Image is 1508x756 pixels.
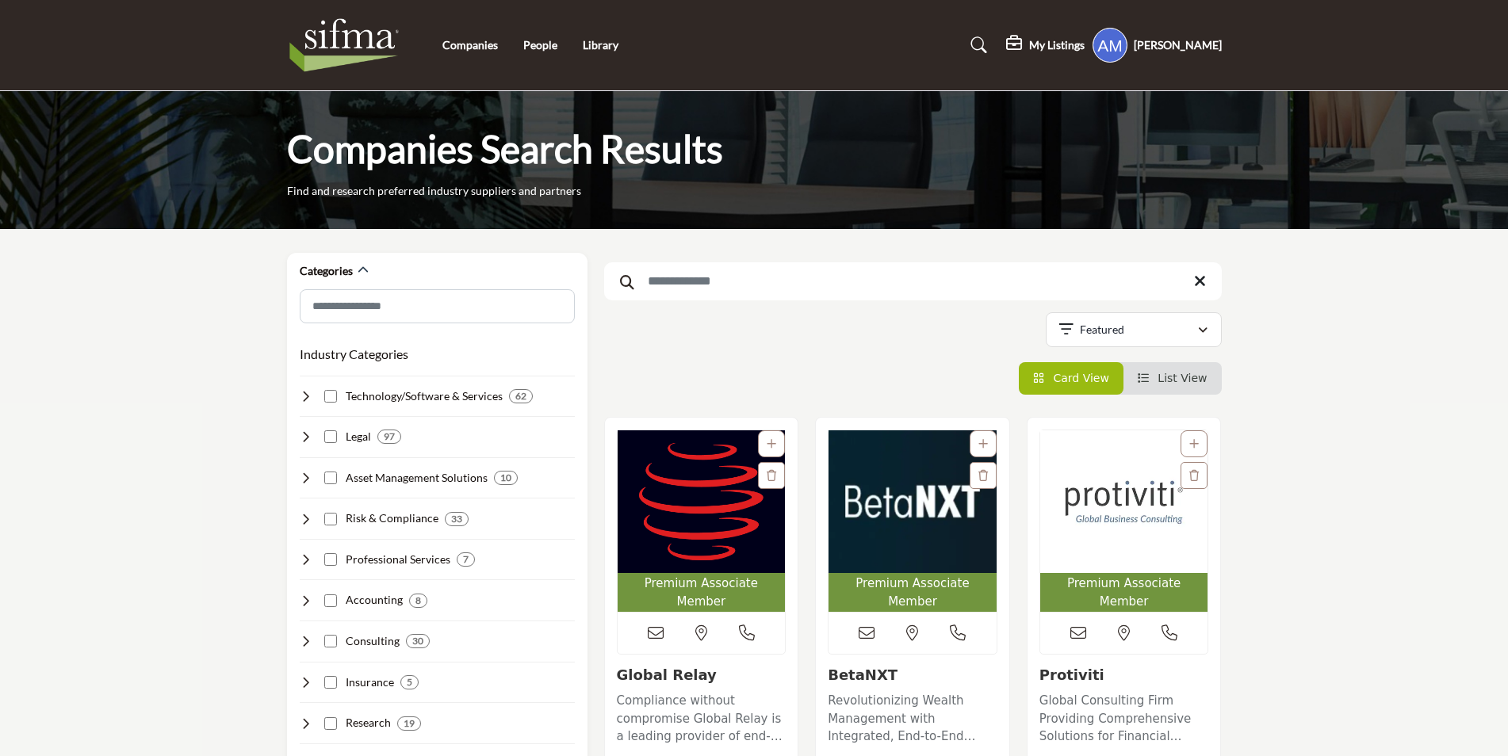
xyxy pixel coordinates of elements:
[829,430,997,612] a: Open Listing in new tab
[287,124,723,174] h1: Companies Search Results
[828,666,997,684] h3: BetaNXT
[1029,38,1085,52] h5: My Listings
[1189,437,1199,450] a: Add To List
[1040,430,1208,612] a: Open Listing in new tab
[400,675,419,689] div: 5 Results For Insurance
[415,595,421,606] b: 8
[1039,688,1209,746] a: Global Consulting Firm Providing Comprehensive Solutions for Financial Institutions Protiviti pro...
[1093,28,1127,63] button: Show hide supplier dropdown
[404,718,415,729] b: 19
[384,431,395,442] b: 97
[1039,666,1209,684] h3: Protiviti
[346,674,394,690] h4: Insurance: Offering insurance solutions to protect securities industry firms from various risks.
[346,633,400,649] h4: Consulting: Providing strategic, operational, and technical consulting services to securities ind...
[978,437,988,450] a: Add To List
[1053,372,1108,384] span: Card View
[767,437,776,450] a: Add To List
[300,263,353,279] h2: Categories
[617,666,787,684] h3: Global Relay
[346,715,391,731] h4: Research: Conducting market, financial, economic, and industry research for securities industry p...
[621,575,783,610] span: Premium Associate Member
[324,513,337,525] input: Select Risk & Compliance checkbox
[509,389,533,403] div: 62 Results For Technology/Software & Services
[617,688,787,746] a: Compliance without compromise Global Relay is a leading provider of end-to-end compliance solutio...
[604,262,1222,300] input: Search Keyword
[324,390,337,403] input: Select Technology/Software & Services checkbox
[457,552,475,567] div: 7 Results For Professional Services
[377,430,401,444] div: 97 Results For Legal
[828,666,898,683] a: BetaNXT
[409,594,427,608] div: 8 Results For Accounting
[1046,312,1222,347] button: Featured
[346,388,503,404] h4: Technology/Software & Services: Developing and implementing technology solutions to support secur...
[617,692,787,746] p: Compliance without compromise Global Relay is a leading provider of end-to-end compliance solutio...
[412,636,423,647] b: 30
[1019,362,1123,395] li: Card View
[442,38,498,52] a: Companies
[1039,692,1209,746] p: Global Consulting Firm Providing Comprehensive Solutions for Financial Institutions Protiviti pro...
[829,430,997,573] img: BetaNXT
[324,676,337,689] input: Select Insurance checkbox
[1006,36,1085,55] div: My Listings
[1043,575,1205,610] span: Premium Associate Member
[1134,37,1222,53] h5: [PERSON_NAME]
[397,716,421,731] div: 19 Results For Research
[515,391,526,402] b: 62
[828,692,997,746] p: Revolutionizing Wealth Management with Integrated, End-to-End Solutions Situated at the forefront...
[346,552,450,567] h4: Professional Services: Delivering staffing, training, and outsourcing services to support securit...
[324,553,337,566] input: Select Professional Services checkbox
[300,345,408,364] button: Industry Categories
[617,666,717,683] a: Global Relay
[324,472,337,484] input: Select Asset Management Solutions checkbox
[1138,372,1208,384] a: View List
[583,38,618,52] a: Library
[955,32,997,58] a: Search
[300,289,575,323] input: Search Category
[324,594,337,607] input: Select Accounting checkbox
[445,512,469,526] div: 33 Results For Risk & Compliance
[1040,430,1208,573] img: Protiviti
[287,13,410,77] img: Site Logo
[346,429,371,445] h4: Legal: Providing legal advice, compliance support, and litigation services to securities industry...
[451,514,462,525] b: 33
[523,38,557,52] a: People
[463,554,469,565] b: 7
[324,430,337,443] input: Select Legal checkbox
[346,592,403,608] h4: Accounting: Providing financial reporting, auditing, tax, and advisory services to securities ind...
[324,717,337,730] input: Select Research checkbox
[500,472,511,483] b: 10
[287,183,581,199] p: Find and research preferred industry suppliers and partners
[832,575,993,610] span: Premium Associate Member
[618,430,786,612] a: Open Listing in new tab
[346,510,438,526] h4: Risk & Compliance: Helping securities industry firms manage risk, ensure compliance, and prevent ...
[494,471,518,485] div: 10 Results For Asset Management Solutions
[406,634,430,648] div: 30 Results For Consulting
[1080,322,1124,338] p: Featured
[324,635,337,647] input: Select Consulting checkbox
[828,688,997,746] a: Revolutionizing Wealth Management with Integrated, End-to-End Solutions Situated at the forefront...
[1033,372,1109,384] a: View Card
[407,677,412,688] b: 5
[346,470,488,486] h4: Asset Management Solutions: Offering investment strategies, portfolio management, and performance...
[1158,372,1207,384] span: List View
[1039,666,1104,683] a: Protiviti
[618,430,786,573] img: Global Relay
[1123,362,1222,395] li: List View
